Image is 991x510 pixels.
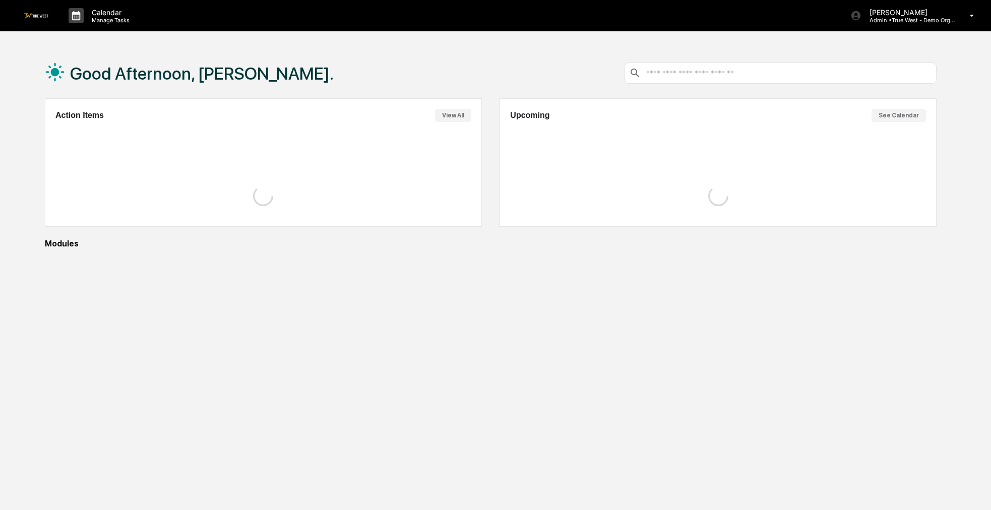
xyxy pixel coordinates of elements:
h1: Good Afternoon, [PERSON_NAME]. [70,63,334,84]
img: logo [24,13,48,18]
h2: Upcoming [510,111,549,120]
button: View All [435,109,471,122]
p: Manage Tasks [84,17,135,24]
p: Admin • True West - Demo Organization [861,17,955,24]
h2: Action Items [55,111,104,120]
p: [PERSON_NAME] [861,8,955,17]
button: See Calendar [872,109,926,122]
div: Modules [45,239,937,248]
p: Calendar [84,8,135,17]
